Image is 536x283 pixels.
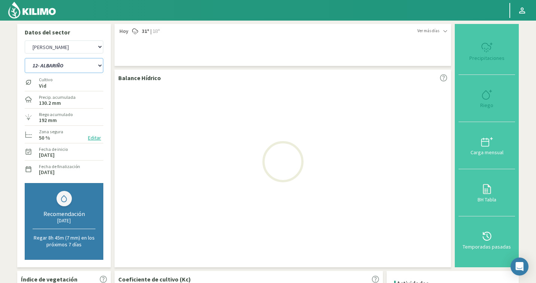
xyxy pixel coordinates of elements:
[86,134,103,142] button: Editar
[33,234,95,248] p: Regar 8h 45m (7 mm) en los próximos 7 días
[39,146,68,153] label: Fecha de inicio
[142,28,149,34] strong: 31º
[39,94,76,101] label: Precip. acumulada
[152,28,160,35] span: 18º
[39,170,55,175] label: [DATE]
[459,122,515,169] button: Carga mensual
[118,28,128,35] span: Hoy
[459,28,515,75] button: Precipitaciones
[459,169,515,216] button: BH Tabla
[461,150,513,155] div: Carga mensual
[39,163,80,170] label: Fecha de finalización
[39,128,63,135] label: Zona segura
[39,153,55,158] label: [DATE]
[150,28,152,35] span: |
[459,216,515,264] button: Temporadas pasadas
[511,258,529,276] div: Open Intercom Messenger
[461,244,513,249] div: Temporadas pasadas
[33,217,95,224] div: [DATE]
[39,136,50,140] label: 50 %
[39,76,52,83] label: Cultivo
[461,103,513,108] div: Riego
[39,83,52,88] label: Vid
[118,73,161,82] p: Balance Hídrico
[39,118,57,123] label: 192 mm
[417,28,439,34] span: Ver más días
[7,1,57,19] img: Kilimo
[461,55,513,61] div: Precipitaciones
[459,75,515,122] button: Riego
[25,28,103,37] p: Datos del sector
[39,111,73,118] label: Riego acumulado
[246,124,320,199] img: Loading...
[33,210,95,217] div: Recomendación
[461,197,513,202] div: BH Tabla
[39,101,61,106] label: 130.2 mm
